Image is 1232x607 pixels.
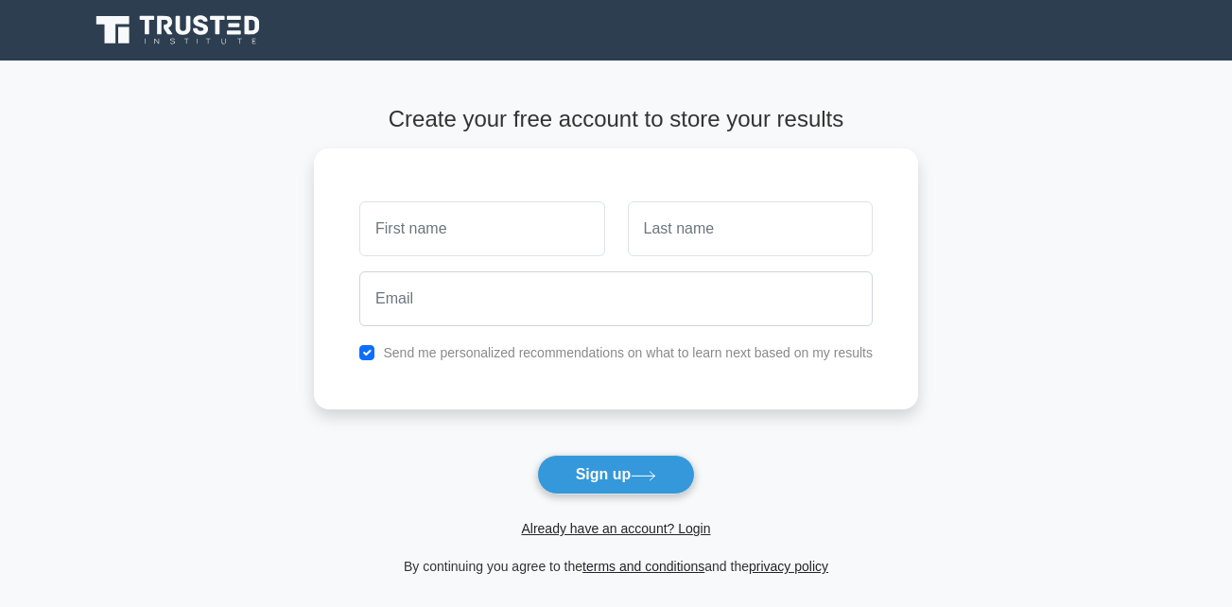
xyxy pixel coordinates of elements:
[359,201,604,256] input: First name
[383,345,873,360] label: Send me personalized recommendations on what to learn next based on my results
[521,521,710,536] a: Already have an account? Login
[359,271,873,326] input: Email
[314,106,918,133] h4: Create your free account to store your results
[537,455,696,494] button: Sign up
[303,555,929,578] div: By continuing you agree to the and the
[749,559,828,574] a: privacy policy
[582,559,704,574] a: terms and conditions
[628,201,873,256] input: Last name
